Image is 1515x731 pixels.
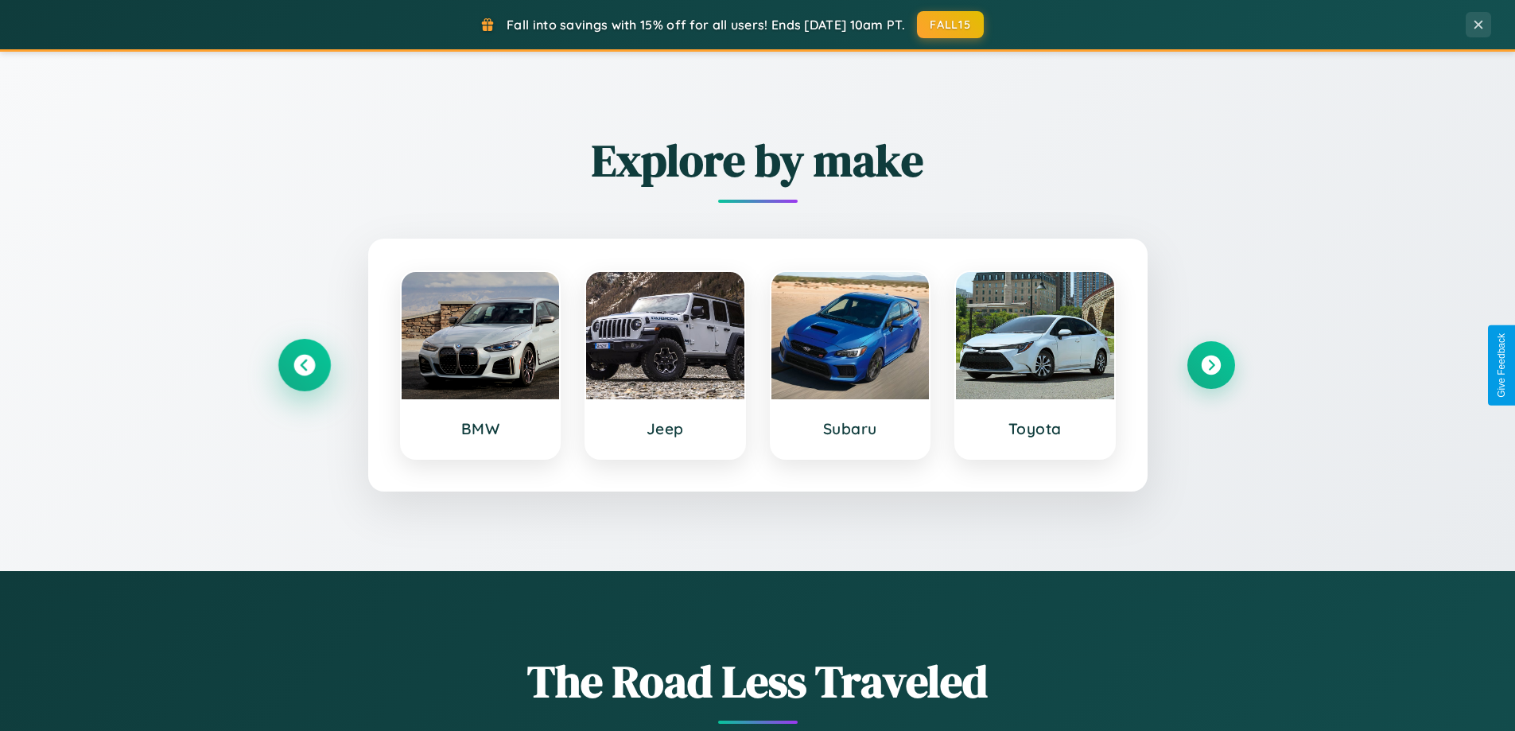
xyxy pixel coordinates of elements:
[972,419,1098,438] h3: Toyota
[1496,333,1507,398] div: Give Feedback
[917,11,984,38] button: FALL15
[418,419,544,438] h3: BMW
[507,17,905,33] span: Fall into savings with 15% off for all users! Ends [DATE] 10am PT.
[281,651,1235,712] h1: The Road Less Traveled
[281,130,1235,191] h2: Explore by make
[787,419,914,438] h3: Subaru
[602,419,728,438] h3: Jeep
